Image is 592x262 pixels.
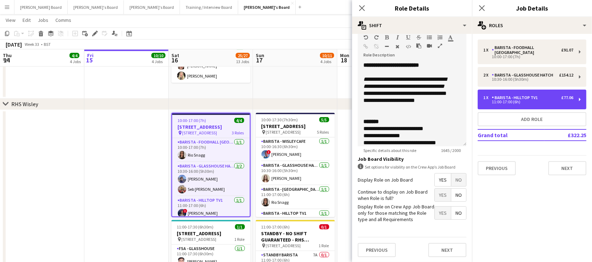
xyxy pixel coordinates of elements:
[358,148,422,153] span: Specific details about this role
[358,177,413,183] label: Display Role on Job Board
[182,130,217,135] span: [STREET_ADDRESS]
[416,43,421,49] button: Paste as plain text
[55,17,71,23] span: Comms
[11,100,38,108] div: RHS Wisley
[180,0,238,14] button: Training / Interview Board
[416,35,421,40] button: Strikethrough
[435,189,451,201] span: Yes
[374,35,379,40] button: Redo
[363,35,368,40] button: Undo
[492,45,561,55] div: Barista - Foodhall [GEOGRAPHIC_DATA]
[20,16,34,25] a: Edit
[340,52,349,59] span: Mon
[86,56,93,64] span: 15
[256,185,335,209] app-card-role: Barista - [GEOGRAPHIC_DATA] [GEOGRAPHIC_DATA]1/111:00-17:00 (6h)Rio Snagg
[451,207,466,219] span: No
[178,118,206,123] span: 10:00-17:00 (7h)
[544,129,586,141] td: £322.25
[358,156,466,162] h3: Job Board Visibility
[561,95,573,100] div: £77.06
[35,16,51,25] a: Jobs
[171,230,250,237] h3: [STREET_ADDRESS]
[352,17,472,34] div: Shift
[236,59,249,64] div: 13 Jobs
[256,113,335,217] app-job-card: 10:00-17:30 (7h30m)5/5[STREET_ADDRESS] [STREET_ADDRESS]5 RolesBarista - Wisley Cafe1/110:00-16:30...
[472,4,592,13] h3: Job Details
[256,209,335,233] app-card-role: Barista - Hilltop TV11/111:00-17:00 (6h)
[261,224,290,230] span: 11:00-17:00 (6h)
[172,162,250,196] app-card-role: Barista - Glasshouse Hatch2/210:30-16:00 (5h30m)[PERSON_NAME]Seb [PERSON_NAME]
[320,53,334,58] span: 10/11
[358,203,434,223] label: Display Role on Crew App Job Board only for those matching the Role type and all Requirements
[448,35,453,40] button: Text Color
[151,53,165,58] span: 10/10
[170,56,179,64] span: 16
[256,230,335,243] h3: STANDBY - NO SHIFT GUARANTEED - RHS [STREET_ADDRESS]
[235,237,245,242] span: 1 Role
[255,56,264,64] span: 17
[352,4,472,13] h3: Role Details
[267,150,271,154] span: !
[70,59,81,64] div: 4 Jobs
[483,48,492,53] div: 1 x
[266,243,301,248] span: [STREET_ADDRESS]
[6,17,16,23] span: View
[23,42,41,47] span: Week 33
[256,52,264,59] span: Sun
[483,78,573,81] div: 10:30-16:00 (5h30m)
[236,53,250,58] span: 25/27
[561,48,573,53] div: £91.07
[319,243,329,248] span: 1 Role
[23,17,31,23] span: Edit
[472,17,592,34] div: Roles
[14,0,68,14] button: [PERSON_NAME] Board
[358,164,466,170] div: Set options for visibility on the Crew App’s Job Board
[152,59,165,64] div: 4 Jobs
[451,189,466,201] span: No
[548,161,586,175] button: Next
[266,129,301,135] span: [STREET_ADDRESS]
[427,43,432,49] button: Insert video
[483,73,492,78] div: 2 x
[435,207,451,219] span: Yes
[256,123,335,129] h3: [STREET_ADDRESS]
[319,224,329,230] span: 0/1
[559,73,573,78] div: £154.12
[124,0,180,14] button: [PERSON_NAME]'s Board
[437,43,442,49] button: Fullscreen
[319,117,329,122] span: 5/5
[172,138,250,162] app-card-role: Barista - Foodhall [GEOGRAPHIC_DATA]1/110:00-17:00 (7h)Rio Snagg
[171,113,250,217] app-job-card: 10:00-17:00 (7h)4/4[STREET_ADDRESS] [STREET_ADDRESS]3 RolesBarista - Foodhall [GEOGRAPHIC_DATA]1/...
[68,0,124,14] button: [PERSON_NAME]'s Board
[320,59,334,64] div: 4 Jobs
[317,129,329,135] span: 5 Roles
[358,189,434,201] label: Continue to display on Job Board when Role is full?
[483,55,573,59] div: 10:00-17:00 (7h)
[478,112,586,126] button: Add role
[87,52,93,59] span: Fri
[428,243,466,257] button: Next
[6,41,22,48] div: [DATE]
[70,53,79,58] span: 4/4
[177,224,214,230] span: 11:00-17:30 (6h30m)
[406,35,411,40] button: Underline
[235,224,245,230] span: 1/1
[358,243,396,257] button: Previous
[261,117,298,122] span: 10:00-17:30 (7h30m)
[406,44,411,49] button: HTML Code
[437,35,442,40] button: Ordered List
[435,148,466,153] span: 1645 / 2000
[395,44,400,49] button: Clear Formatting
[2,56,12,64] span: 14
[395,35,400,40] button: Italic
[238,0,296,14] button: [PERSON_NAME]'s Board
[171,52,179,59] span: Sat
[492,73,556,78] div: Barista - Glasshouse Hatch
[427,35,432,40] button: Unordered List
[385,35,389,40] button: Bold
[478,129,544,141] td: Grand total
[385,44,389,49] button: Horizontal Line
[3,16,18,25] a: View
